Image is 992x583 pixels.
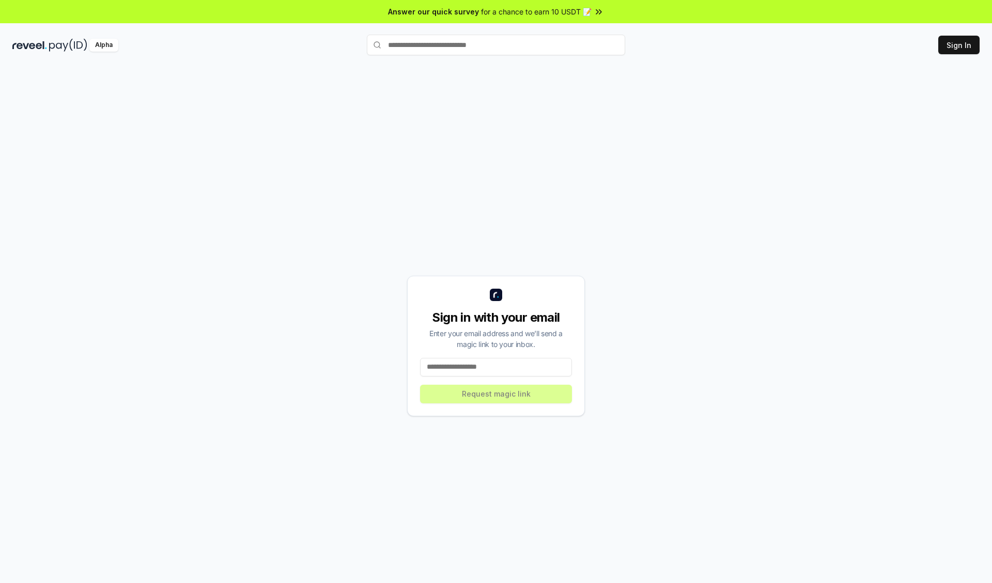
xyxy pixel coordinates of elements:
img: reveel_dark [12,39,47,52]
img: pay_id [49,39,87,52]
button: Sign In [938,36,980,54]
img: logo_small [490,289,502,301]
span: for a chance to earn 10 USDT 📝 [481,6,592,17]
div: Sign in with your email [420,309,572,326]
div: Enter your email address and we’ll send a magic link to your inbox. [420,328,572,350]
span: Answer our quick survey [388,6,479,17]
div: Alpha [89,39,118,52]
